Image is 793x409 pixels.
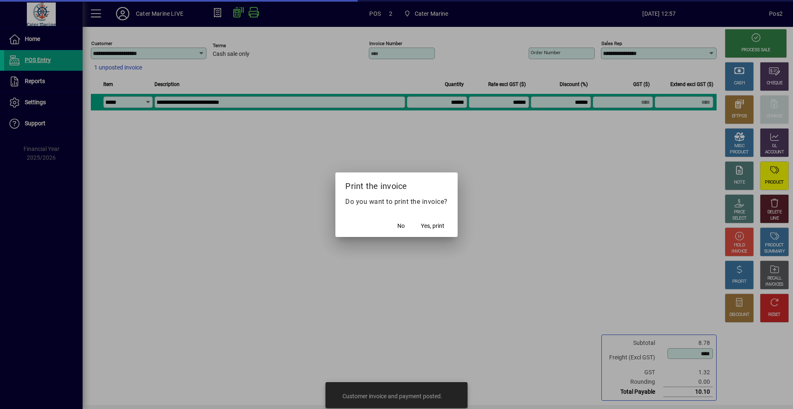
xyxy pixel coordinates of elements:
[421,222,444,230] span: Yes, print
[418,219,448,234] button: Yes, print
[397,222,405,230] span: No
[388,219,414,234] button: No
[345,197,448,207] p: Do you want to print the invoice?
[335,172,458,196] h2: Print the invoice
